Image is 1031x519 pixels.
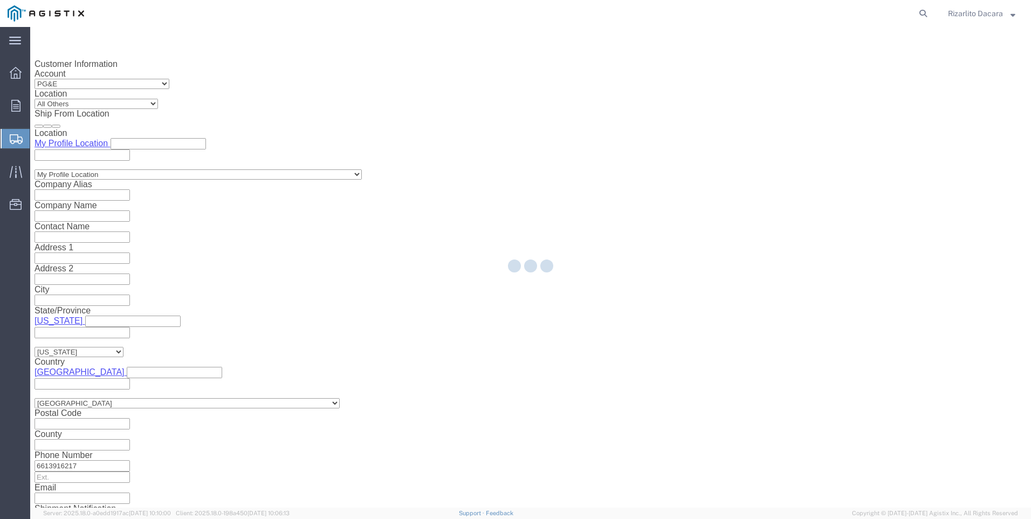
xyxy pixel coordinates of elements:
span: [DATE] 10:10:00 [129,510,171,516]
a: Feedback [486,510,513,516]
span: Copyright © [DATE]-[DATE] Agistix Inc., All Rights Reserved [852,509,1018,518]
img: logo [8,5,84,22]
span: Server: 2025.18.0-a0edd1917ac [43,510,171,516]
span: Rizarlito Dacara [948,8,1003,19]
a: Support [459,510,486,516]
span: [DATE] 10:06:13 [248,510,290,516]
button: Rizarlito Dacara [947,7,1016,20]
span: Client: 2025.18.0-198a450 [176,510,290,516]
